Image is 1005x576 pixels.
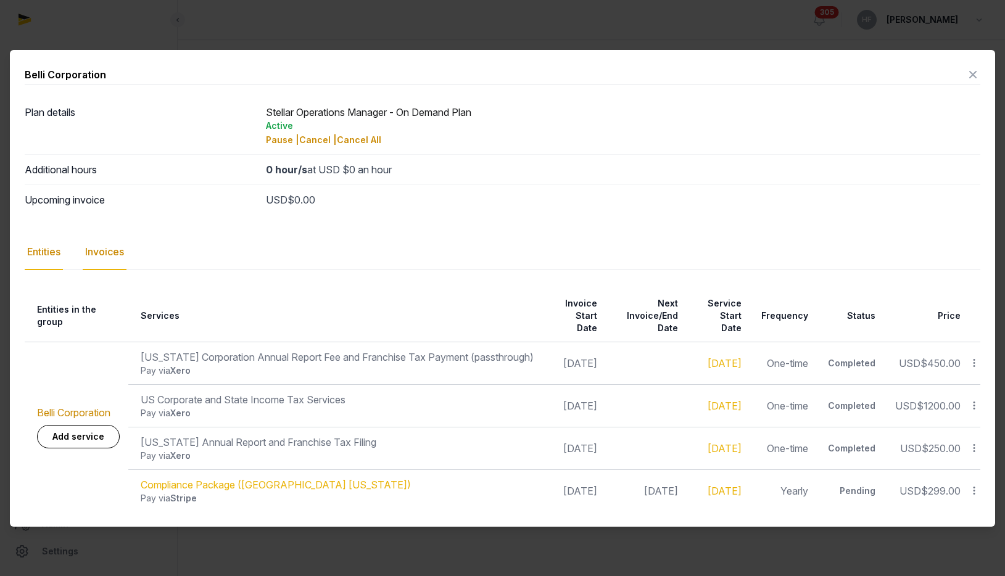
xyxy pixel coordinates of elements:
span: Stripe [170,493,197,503]
div: Pay via [141,407,534,419]
th: Service Start Date [685,290,749,342]
td: [DATE] [541,384,605,427]
span: Xero [170,365,191,376]
div: Pay via [141,492,534,504]
div: at USD $0 an hour [266,162,980,177]
th: Entities in the group [25,290,128,342]
nav: Tabs [25,234,980,270]
a: [DATE] [708,442,742,455]
span: Cancel | [299,134,337,145]
div: Completed [828,400,875,412]
div: Pay via [141,364,534,377]
th: Services [128,290,541,342]
div: [US_STATE] Corporation Annual Report Fee and Franchise Tax Payment (passthrough) [141,350,534,364]
span: $0.00 [287,194,315,206]
span: $1200.00 [917,400,961,412]
div: Invoices [83,234,126,270]
td: One-time [749,427,816,469]
span: USD [900,442,922,455]
td: [DATE] [541,427,605,469]
div: Belli Corporation [25,67,106,82]
span: USD [900,485,921,497]
div: Completed [828,357,875,369]
a: Belli Corporation [37,406,110,419]
span: USD [895,400,917,412]
span: Pause | [266,134,299,145]
span: [DATE] [644,485,678,497]
span: $250.00 [922,442,961,455]
dt: Plan details [25,105,256,147]
div: Pay via [141,450,534,462]
div: Entities [25,234,63,270]
div: Pending [828,485,875,497]
th: Price [883,290,968,342]
td: Yearly [749,469,816,512]
a: [DATE] [708,400,742,412]
td: [DATE] [541,469,605,512]
th: Status [816,290,883,342]
span: USD [899,357,920,369]
span: $299.00 [921,485,961,497]
span: Xero [170,450,191,461]
div: Stellar Operations Manager - On Demand Plan [266,105,980,147]
a: [DATE] [708,357,742,369]
span: USD [266,194,287,206]
div: Active [266,120,980,132]
a: Compliance Package ([GEOGRAPHIC_DATA] [US_STATE]) [141,479,411,491]
div: [US_STATE] Annual Report and Franchise Tax Filing [141,435,534,450]
dt: Additional hours [25,162,256,177]
td: One-time [749,384,816,427]
dt: Upcoming invoice [25,192,256,207]
a: [DATE] [708,485,742,497]
th: Invoice Start Date [541,290,605,342]
span: Xero [170,408,191,418]
th: Next Invoice/End Date [605,290,685,342]
strong: 0 hour/s [266,163,307,176]
th: Frequency [749,290,816,342]
a: Add service [37,425,120,448]
span: $450.00 [920,357,961,369]
td: [DATE] [541,342,605,384]
span: Cancel All [337,134,381,145]
div: Completed [828,442,875,455]
div: US Corporate and State Income Tax Services [141,392,534,407]
td: One-time [749,342,816,384]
